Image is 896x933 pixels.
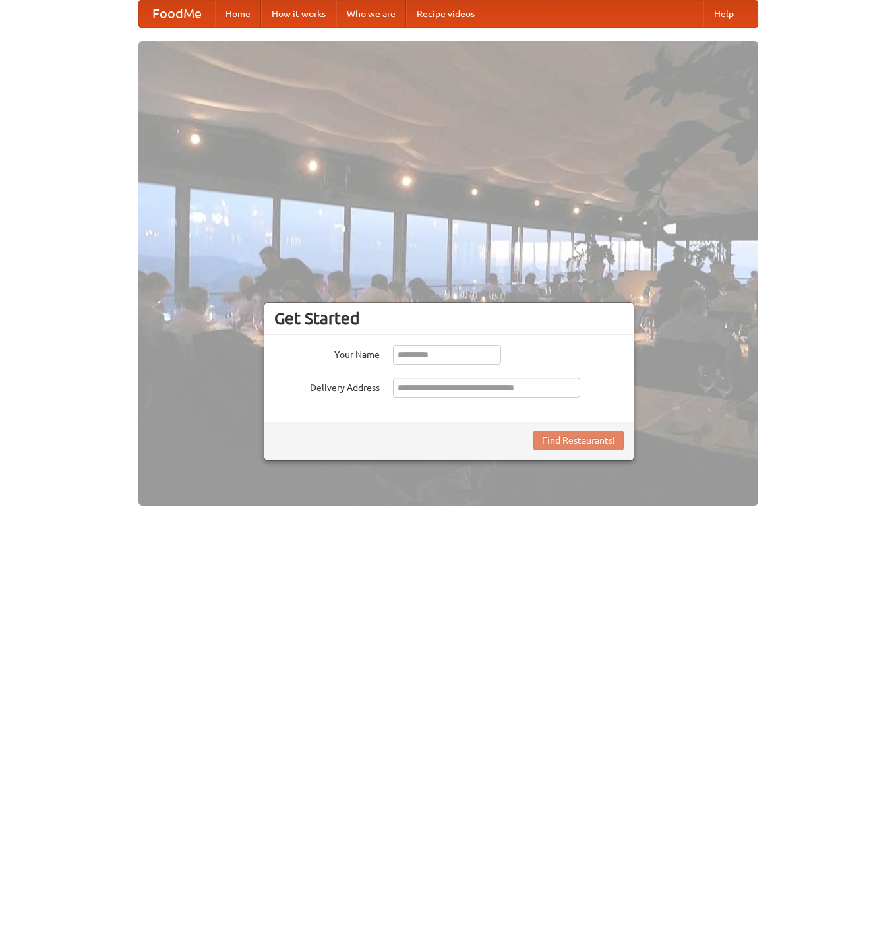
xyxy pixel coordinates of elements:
[261,1,336,27] a: How it works
[274,345,380,361] label: Your Name
[406,1,485,27] a: Recipe videos
[139,1,215,27] a: FoodMe
[336,1,406,27] a: Who we are
[274,378,380,394] label: Delivery Address
[533,431,624,450] button: Find Restaurants!
[703,1,744,27] a: Help
[215,1,261,27] a: Home
[274,309,624,328] h3: Get Started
